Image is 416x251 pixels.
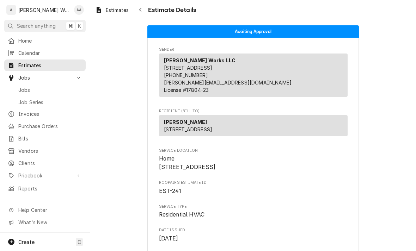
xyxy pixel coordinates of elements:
[4,204,86,216] a: Go to Help Center
[18,147,82,155] span: Vendors
[18,6,70,14] div: [PERSON_NAME] Works LLC
[159,155,216,170] span: Home [STREET_ADDRESS]
[18,239,35,245] span: Create
[164,72,208,78] a: [PHONE_NUMBER]
[164,65,213,71] span: [STREET_ADDRESS]
[159,227,348,243] div: Date Issued
[68,22,73,30] span: ⌘
[159,234,348,243] span: Date Issued
[159,54,348,97] div: Sender
[92,4,131,16] a: Estimates
[4,72,86,83] a: Go to Jobs
[4,84,86,96] a: Jobs
[146,5,196,15] span: Estimate Details
[18,135,82,142] span: Bills
[74,5,84,15] div: Aaron Anderson's Avatar
[235,29,271,34] span: Awaiting Approval
[18,49,82,57] span: Calendar
[4,47,86,59] a: Calendar
[17,22,56,30] span: Search anything
[4,183,86,194] a: Reports
[18,185,82,192] span: Reports
[159,115,348,139] div: Recipient (Bill To)
[4,108,86,120] a: Invoices
[159,148,348,171] div: Service Location
[4,20,86,32] button: Search anything⌘K
[4,59,86,71] a: Estimates
[4,157,86,169] a: Clients
[147,25,359,38] div: Status
[159,108,348,114] span: Recipient (Bill To)
[4,145,86,157] a: Vendors
[18,172,72,179] span: Pricebook
[159,155,348,171] span: Service Location
[4,170,86,181] a: Go to Pricebook
[4,96,86,108] a: Job Series
[164,126,213,132] span: [STREET_ADDRESS]
[18,159,82,167] span: Clients
[159,108,348,139] div: Estimate Recipient
[106,6,129,14] span: Estimates
[18,74,72,81] span: Jobs
[18,37,82,44] span: Home
[4,35,86,46] a: Home
[159,235,178,242] span: [DATE]
[164,87,209,93] span: License # 17804-23
[159,204,348,219] div: Service Type
[4,217,86,228] a: Go to What's New
[159,211,348,219] span: Service Type
[159,211,205,218] span: Residential HVAC
[159,148,348,153] span: Service Location
[159,47,348,52] span: Sender
[18,99,82,106] span: Job Series
[159,187,348,195] span: Roopairs Estimate ID
[78,238,81,246] span: C
[18,62,82,69] span: Estimates
[18,86,82,94] span: Jobs
[164,57,236,63] strong: [PERSON_NAME] Works LLC
[78,22,81,30] span: K
[18,219,81,226] span: What's New
[18,123,82,130] span: Purchase Orders
[159,180,348,186] span: Roopairs Estimate ID
[6,5,16,15] div: A
[18,110,82,118] span: Invoices
[159,47,348,100] div: Estimate Sender
[4,120,86,132] a: Purchase Orders
[164,80,292,86] a: [PERSON_NAME][EMAIL_ADDRESS][DOMAIN_NAME]
[18,206,81,214] span: Help Center
[135,4,146,15] button: Navigate back
[164,119,207,125] strong: [PERSON_NAME]
[159,204,348,209] span: Service Type
[4,133,86,144] a: Bills
[159,180,348,195] div: Roopairs Estimate ID
[159,227,348,233] span: Date Issued
[159,115,348,136] div: Recipient (Bill To)
[74,5,84,15] div: AA
[159,54,348,100] div: Sender
[159,188,182,194] span: EST-241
